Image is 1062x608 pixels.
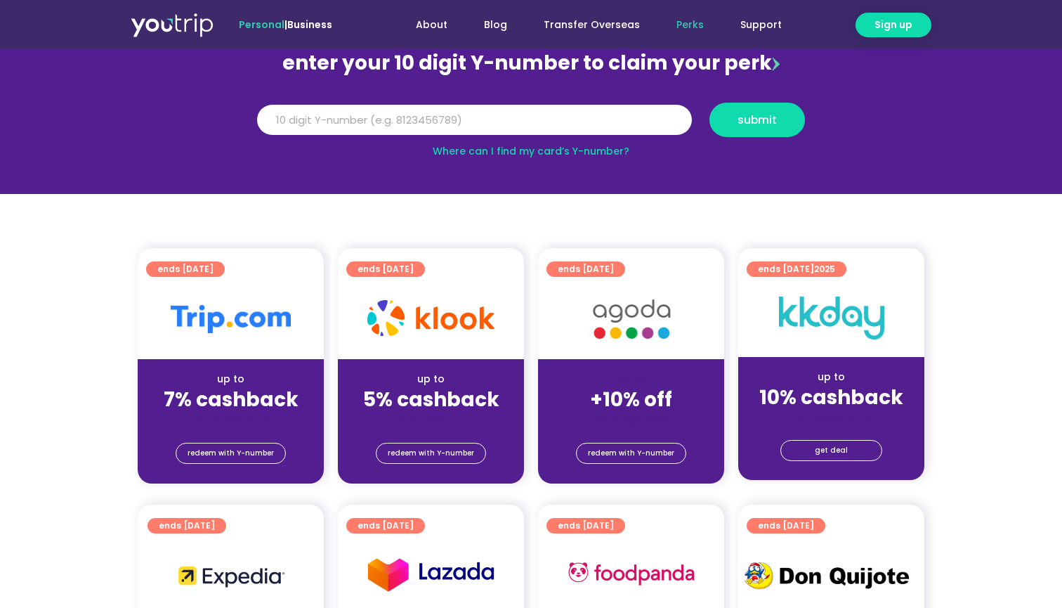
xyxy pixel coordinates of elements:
[188,444,274,463] span: redeem with Y-number
[814,263,835,275] span: 2025
[758,518,814,533] span: ends [DATE]
[576,443,686,464] a: redeem with Y-number
[758,261,835,277] span: ends [DATE]
[376,443,486,464] a: redeem with Y-number
[525,12,658,38] a: Transfer Overseas
[558,261,614,277] span: ends [DATE]
[346,518,425,533] a: ends [DATE]
[257,103,805,148] form: Y Number
[239,18,332,32] span: |
[815,441,848,460] span: get deal
[358,261,414,277] span: ends [DATE]
[590,386,672,413] strong: +10% off
[157,261,214,277] span: ends [DATE]
[759,384,903,411] strong: 10% cashback
[749,370,913,384] div: up to
[164,386,299,413] strong: 7% cashback
[658,12,722,38] a: Perks
[287,18,332,32] a: Business
[358,518,414,533] span: ends [DATE]
[722,12,800,38] a: Support
[149,372,313,387] div: up to
[747,261,846,277] a: ends [DATE]2025
[433,144,629,158] a: Where can I find my card’s Y-number?
[780,440,882,461] a: get deal
[147,518,226,533] a: ends [DATE]
[466,12,525,38] a: Blog
[618,372,644,386] span: up to
[159,518,215,533] span: ends [DATE]
[257,105,692,136] input: 10 digit Y-number (e.g. 8123456789)
[855,13,931,37] a: Sign up
[388,444,474,463] span: redeem with Y-number
[588,444,674,463] span: redeem with Y-number
[370,12,800,38] nav: Menu
[546,261,625,277] a: ends [DATE]
[349,413,513,427] div: (for stays only)
[546,518,625,533] a: ends [DATE]
[749,410,913,425] div: (for stays only)
[874,18,912,32] span: Sign up
[363,386,499,413] strong: 5% cashback
[149,413,313,427] div: (for stays only)
[398,12,466,38] a: About
[747,518,825,533] a: ends [DATE]
[558,518,614,533] span: ends [DATE]
[737,115,777,125] span: submit
[346,261,425,277] a: ends [DATE]
[349,372,513,387] div: up to
[250,45,812,82] div: enter your 10 digit Y-number to claim your perk
[549,413,713,427] div: (for stays only)
[709,103,805,137] button: submit
[239,18,284,32] span: Personal
[176,443,286,464] a: redeem with Y-number
[146,261,225,277] a: ends [DATE]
